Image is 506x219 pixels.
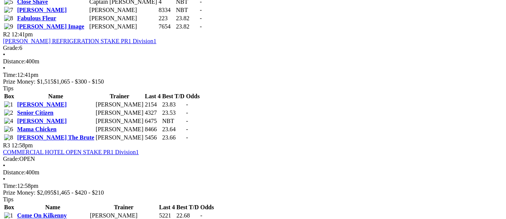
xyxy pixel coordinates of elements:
div: 400m [3,169,503,176]
div: 12:41pm [3,72,503,78]
td: NBT [162,117,185,125]
th: Odds [200,204,214,211]
td: 5456 [145,134,161,141]
a: COMMERCIAL HOTEL OPEN STAKE PR1 Division1 [3,149,139,155]
span: R2 [3,31,10,37]
span: $1,465 - $420 - $210 [54,189,104,196]
span: • [3,162,5,169]
td: 223 [158,15,175,22]
a: Mama Chicken [17,126,57,132]
td: 23.82 [176,23,199,30]
span: • [3,65,5,71]
th: Best T/D [176,204,199,211]
th: Odds [186,93,200,100]
td: 23.83 [162,101,185,108]
td: NBT [176,6,199,14]
td: [PERSON_NAME] [89,6,158,14]
a: Fabulous Fleur [17,15,56,21]
td: 8466 [145,126,161,133]
span: - [200,23,202,30]
span: Time: [3,183,17,189]
span: $1,065 - $300 - $150 [54,78,104,85]
div: 6 [3,45,503,51]
td: 23.53 [162,109,185,117]
td: [PERSON_NAME] [96,101,144,108]
div: Prize Money: $1,515 [3,78,503,85]
th: Name [17,204,89,211]
img: 6 [4,126,13,133]
a: [PERSON_NAME] [17,101,67,108]
a: Senior Citizen [17,109,54,116]
span: Distance: [3,58,25,64]
td: [PERSON_NAME] [89,23,158,30]
span: • [3,51,5,58]
img: 9 [4,23,13,30]
a: [PERSON_NAME] The Brute [17,134,94,141]
td: 6475 [145,117,161,125]
span: - [200,7,202,13]
span: R3 [3,142,10,148]
a: [PERSON_NAME] [17,118,67,124]
img: 4 [4,118,13,124]
a: [PERSON_NAME] REFRIGERATION STAKE PR1 Division1 [3,38,156,44]
td: [PERSON_NAME] [96,117,144,125]
img: 1 [4,101,13,108]
span: - [186,118,188,124]
span: Distance: [3,169,25,175]
td: [PERSON_NAME] [89,15,158,22]
th: Best T/D [162,93,185,100]
img: 8 [4,134,13,141]
span: Tips [3,85,13,91]
span: 12:58pm [12,142,33,148]
span: - [186,134,188,141]
span: - [186,109,188,116]
span: Box [4,93,14,99]
th: Last 4 [145,93,161,100]
td: 7654 [158,23,175,30]
span: 12:41pm [12,31,33,37]
img: 1 [4,212,13,219]
th: Trainer [90,204,158,211]
span: - [186,101,188,108]
a: [PERSON_NAME] Image [17,23,84,30]
td: 23.82 [176,15,199,22]
span: Time: [3,72,17,78]
td: 8334 [158,6,175,14]
td: [PERSON_NAME] [96,134,144,141]
td: [PERSON_NAME] [96,126,144,133]
img: 2 [4,109,13,116]
a: Come On Kilkenny [17,212,67,219]
td: 23.64 [162,126,185,133]
div: OPEN [3,156,503,162]
th: Trainer [96,93,144,100]
span: - [200,212,202,219]
span: Box [4,204,14,210]
img: 7 [4,7,13,13]
th: Last 4 [159,204,175,211]
td: [PERSON_NAME] [96,109,144,117]
td: 2154 [145,101,161,108]
a: [PERSON_NAME] [17,7,67,13]
span: Grade: [3,45,19,51]
span: • [3,176,5,182]
td: 4327 [145,109,161,117]
span: - [186,126,188,132]
div: Prize Money: $2,095 [3,189,503,196]
div: 400m [3,58,503,65]
th: Name [17,93,95,100]
span: Tips [3,196,13,202]
span: Grade: [3,156,19,162]
td: 23.66 [162,134,185,141]
span: - [200,15,202,21]
img: 8 [4,15,13,22]
div: 12:58pm [3,183,503,189]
